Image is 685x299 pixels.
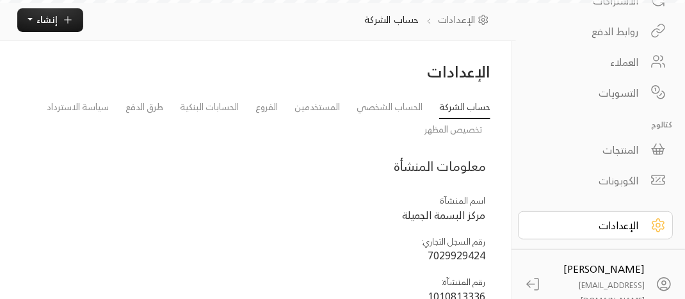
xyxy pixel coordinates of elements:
p: كتالوج [518,118,673,131]
div: التسويات [535,85,638,101]
nav: breadcrumb [358,13,499,27]
a: الحساب الشخصي [357,97,423,119]
a: التسويات [518,79,673,107]
button: إنشاء [17,8,83,32]
p: حساب الشركة [364,13,419,27]
td: رقم السجل التجاري : [173,229,486,270]
a: المنتجات [518,136,673,164]
a: الإعدادات [518,211,673,239]
div: المنتجات [535,142,638,158]
div: العملاء [535,54,638,70]
span: إنشاء [36,12,58,28]
span: [PERSON_NAME] [563,260,645,278]
div: الكوبونات [535,173,638,188]
a: حساب الشركة [439,97,490,120]
a: الفروع [255,97,278,119]
a: الإعدادات [439,13,494,27]
a: سياسة الاسترداد [47,97,109,119]
td: اسم المنشآة : [173,189,486,229]
h3: الإعدادات [262,61,490,82]
span: معلومات المنشأة [394,155,487,177]
div: الإعدادات [535,218,638,233]
a: المستخدمين [294,97,340,119]
a: روابط الدفع [518,17,673,45]
div: روابط الدفع [535,24,638,39]
a: تخصيص المظهر [424,118,482,141]
span: 7029929424 [428,246,486,264]
a: العملاء [518,48,673,76]
a: الحسابات البنكية [180,97,239,119]
a: طرق الدفع [125,97,163,119]
span: مركز البسمة الجميلة [403,206,486,224]
a: الكوبونات [518,166,673,195]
